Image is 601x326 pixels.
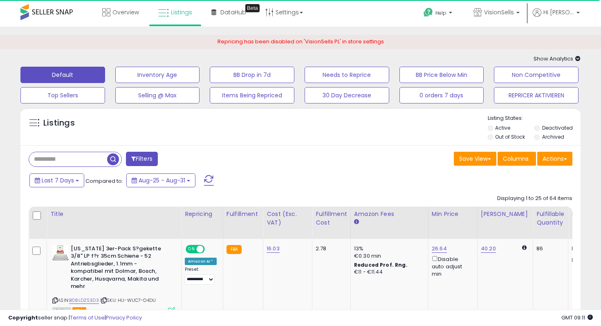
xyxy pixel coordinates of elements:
strong: Copyright [8,314,38,322]
button: Columns [498,152,536,166]
label: Deactivated [542,124,573,131]
div: Preset: [185,267,217,285]
button: Needs to Reprice [305,67,389,83]
button: Save View [454,152,496,166]
div: Amazon Fees [354,210,425,218]
b: Reduced Prof. Rng. [354,261,408,268]
span: Repricing has been disabled on 'VisionSells PL' in store settings [218,38,384,45]
div: Fulfillment Cost [316,210,347,227]
button: Last 7 Days [29,173,84,187]
img: 41R8SHY9+PL._SL40_.jpg [52,245,69,261]
span: Compared to: [85,177,123,185]
span: Hi [PERSON_NAME] [543,8,574,16]
span: | SKU: HU-WUC7-O4DU [100,297,156,304]
a: 16.03 [267,245,280,253]
div: Fulfillable Quantity [536,210,565,227]
label: Out of Stock [495,133,525,140]
span: Aug-25 - Aug-31 [139,176,185,184]
span: Columns [503,155,529,163]
div: Disable auto adjust min [432,254,471,278]
span: Show Analytics [534,55,581,63]
div: 13% [354,245,422,252]
button: Inventory Age [115,67,200,83]
span: DataHub [220,8,246,16]
div: Min Price [432,210,474,218]
span: ON [186,245,197,252]
button: Items Being Repriced [210,87,294,103]
i: Get Help [423,7,433,18]
span: All listings currently available for purchase on Amazon [52,307,71,314]
span: OFF [204,245,217,252]
b: [US_STATE] 3er-Pack S?gekette 3/8" LP f?r 35cm Schiene - 52 Antriebsglieder, 1.1mm - kompatibel m... [71,245,170,292]
button: Selling @ Max [115,87,200,103]
small: Amazon Fees. [354,218,359,226]
a: Hi [PERSON_NAME] [533,8,580,27]
button: REPRICER AKTIVIEREN [494,87,579,103]
div: [PERSON_NAME] [481,210,529,218]
button: Non Competitive [494,67,579,83]
div: Cost (Exc. VAT) [267,210,309,227]
button: BB Price Below Min [399,67,484,83]
button: 30 Day Decrease [305,87,389,103]
button: BB Drop in 7d [210,67,294,83]
button: 0 orders 7 days [399,87,484,103]
button: Actions [537,152,572,166]
div: Displaying 1 to 25 of 64 items [497,195,572,202]
span: Help [435,9,446,16]
button: Top Sellers [20,87,105,103]
a: 26.64 [432,245,447,253]
div: seller snap | | [8,314,142,322]
label: Archived [542,133,564,140]
a: B08LDZS3D3 [69,297,99,304]
span: 2025-09-8 09:11 GMT [561,314,593,322]
div: 86 [536,245,562,252]
small: FBA [226,245,242,254]
span: VisionSells [484,8,514,16]
div: €0.30 min [354,252,422,260]
button: Filters [126,152,158,166]
div: Title [50,210,178,218]
a: Privacy Policy [106,314,142,322]
button: Default [20,67,105,83]
span: FBA [72,307,86,314]
span: Last 7 Days [42,176,74,184]
div: Amazon AI * [185,258,217,265]
div: Repricing [185,210,220,218]
div: Fulfillment [226,210,260,218]
a: Terms of Use [70,314,105,322]
button: Aug-25 - Aug-31 [126,173,195,187]
h5: Listings [43,117,75,129]
div: €11 - €11.44 [354,269,422,276]
p: Listing States: [488,115,581,122]
a: Help [417,1,460,27]
div: Tooltip anchor [245,4,260,12]
label: Active [495,124,510,131]
a: 40.20 [481,245,496,253]
span: Listings [171,8,192,16]
span: Overview [112,8,139,16]
div: 2.78 [316,245,344,252]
